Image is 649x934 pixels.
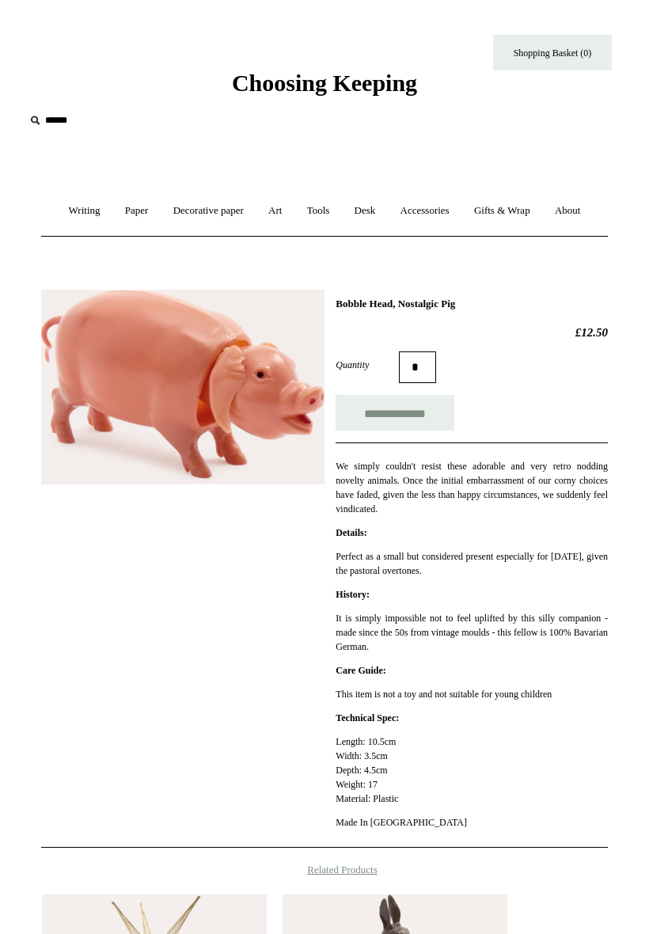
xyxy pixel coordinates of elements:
[544,190,592,232] a: About
[463,190,541,232] a: Gifts & Wrap
[336,459,608,516] p: We simply couldn't resist these adorable and very retro nodding novelty animals. Once the initial...
[336,735,608,806] p: Length: 10.5cm Width: 3.5cm Depth: 4.5cm Weight: 17 Material: Plastic
[336,687,608,701] p: This item is not a toy and not suitable for young children
[336,298,608,310] h1: Bobble Head, Nostalgic Pig
[296,190,341,232] a: Tools
[232,70,417,96] span: Choosing Keeping
[343,190,387,232] a: Desk
[336,712,399,723] strong: Technical Spec:
[389,190,461,232] a: Accessories
[336,325,608,340] h2: £12.50
[336,611,608,654] p: It is simply impossible not to feel uplifted by this silly companion - made since the 50s from vi...
[493,35,612,70] a: Shopping Basket (0)
[41,290,324,485] img: Bobble Head, Nostalgic Pig
[232,82,417,93] a: Choosing Keeping
[336,815,608,830] p: Made In [GEOGRAPHIC_DATA]
[336,527,366,538] strong: Details:
[336,589,370,600] strong: History:
[336,358,399,372] label: Quantity
[114,190,160,232] a: Paper
[162,190,255,232] a: Decorative paper
[336,665,385,676] strong: Care Guide:
[58,190,112,232] a: Writing
[257,190,293,232] a: Art
[336,549,608,578] p: Perfect as a small but considered present especially for [DATE], given the pastoral overtones.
